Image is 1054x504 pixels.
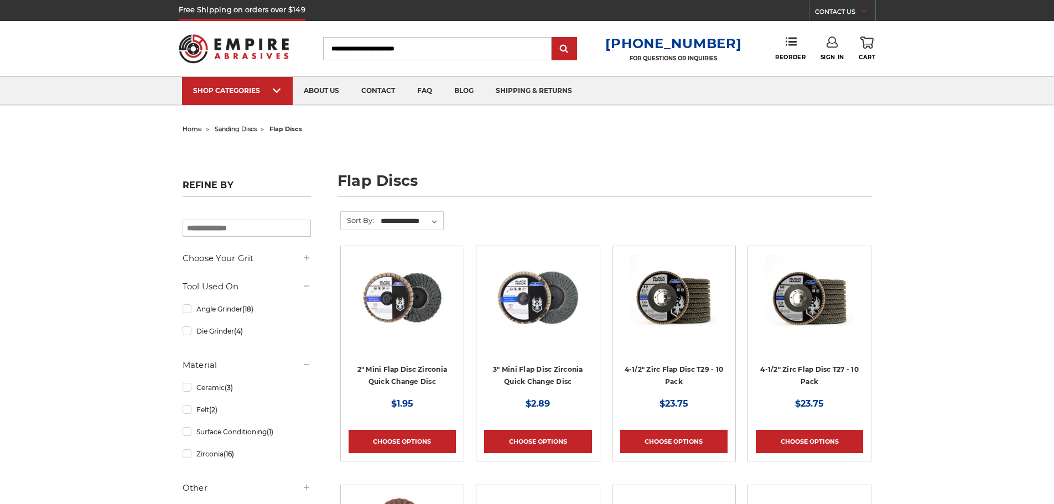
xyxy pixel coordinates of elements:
[553,38,575,60] input: Submit
[625,365,724,386] a: 4-1/2" Zirc Flap Disc T29 - 10 Pack
[183,378,311,397] a: Ceramic
[620,254,728,361] a: 4.5" Black Hawk Zirconia Flap Disc 10 Pack
[349,254,456,361] a: Black Hawk Abrasives 2-inch Zirconia Flap Disc with 60 Grit Zirconia for Smooth Finishing
[224,450,234,458] span: (16)
[660,398,688,409] span: $23.75
[775,37,806,60] a: Reorder
[620,430,728,453] a: Choose Options
[443,77,485,105] a: blog
[269,125,302,133] span: flap discs
[485,77,583,105] a: shipping & returns
[760,365,859,386] a: 4-1/2" Zirc Flap Disc T27 - 10 Pack
[859,54,875,61] span: Cart
[183,125,202,133] a: home
[234,327,243,335] span: (4)
[183,299,311,319] a: Angle Grinder
[493,365,583,386] a: 3" Mini Flap Disc Zirconia Quick Change Disc
[183,422,311,441] a: Surface Conditioning
[341,212,374,228] label: Sort By:
[630,254,718,342] img: 4.5" Black Hawk Zirconia Flap Disc 10 Pack
[338,173,872,197] h1: flap discs
[267,428,273,436] span: (1)
[775,54,806,61] span: Reorder
[183,481,311,495] h5: Other
[293,77,350,105] a: about us
[795,398,824,409] span: $23.75
[821,54,844,61] span: Sign In
[183,180,311,197] h5: Refine by
[815,6,875,21] a: CONTACT US
[494,254,582,342] img: BHA 3" Quick Change 60 Grit Flap Disc for Fine Grinding and Finishing
[209,406,217,414] span: (2)
[484,430,591,453] a: Choose Options
[183,321,311,341] a: Die Grinder
[225,383,233,392] span: (3)
[358,254,446,342] img: Black Hawk Abrasives 2-inch Zirconia Flap Disc with 60 Grit Zirconia for Smooth Finishing
[605,35,741,51] a: [PHONE_NUMBER]
[605,55,741,62] p: FOR QUESTIONS OR INQUIRIES
[484,254,591,361] a: BHA 3" Quick Change 60 Grit Flap Disc for Fine Grinding and Finishing
[350,77,406,105] a: contact
[242,305,253,313] span: (18)
[193,86,282,95] div: SHOP CATEGORIES
[391,398,413,409] span: $1.95
[183,252,311,265] h5: Choose Your Grit
[406,77,443,105] a: faq
[349,430,456,453] a: Choose Options
[756,254,863,361] a: Black Hawk 4-1/2" x 7/8" Flap Disc Type 27 - 10 Pack
[183,444,311,464] a: Zirconia
[179,27,289,70] img: Empire Abrasives
[357,365,448,386] a: 2" Mini Flap Disc Zirconia Quick Change Disc
[765,254,854,342] img: Black Hawk 4-1/2" x 7/8" Flap Disc Type 27 - 10 Pack
[215,125,257,133] a: sanding discs
[183,358,311,372] h5: Material
[526,398,550,409] span: $2.89
[756,430,863,453] a: Choose Options
[183,400,311,419] a: Felt
[183,280,311,293] h5: Tool Used On
[379,213,443,230] select: Sort By:
[859,37,875,61] a: Cart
